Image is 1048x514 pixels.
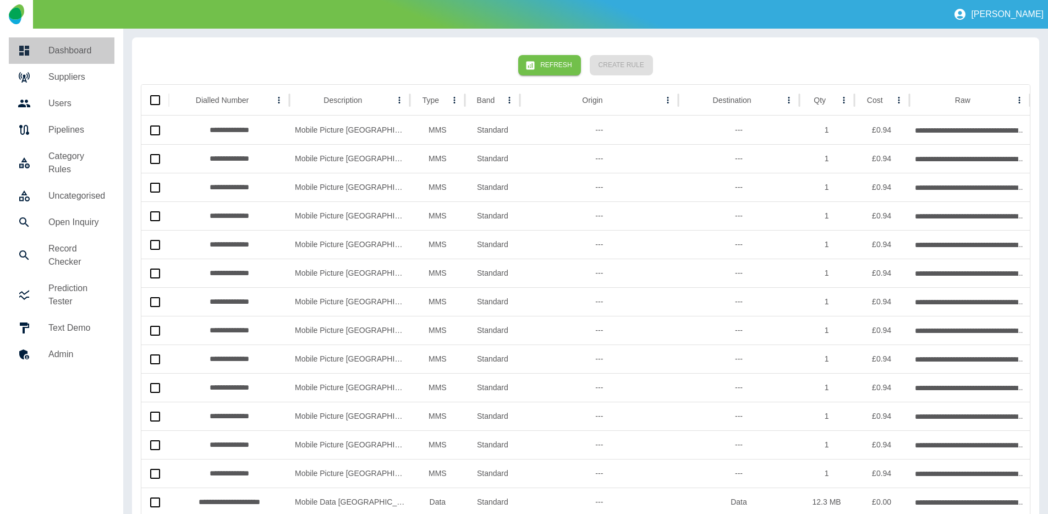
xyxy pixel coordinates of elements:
[854,345,909,373] div: £0.94
[465,201,520,230] div: Standard
[9,209,114,236] a: Open Inquiry
[48,44,106,57] h5: Dashboard
[518,55,580,75] button: Refresh
[891,92,907,108] button: Cost column menu
[410,287,465,316] div: MMS
[854,144,909,173] div: £0.94
[520,230,678,259] div: ---
[520,116,678,144] div: ---
[678,287,799,316] div: ---
[289,173,410,201] div: Mobile Picture Madagascar
[799,230,854,259] div: 1
[410,459,465,488] div: MMS
[713,96,751,105] div: Destination
[465,173,520,201] div: Standard
[854,201,909,230] div: £0.94
[410,316,465,345] div: MMS
[289,116,410,144] div: Mobile Picture Madagascar
[678,459,799,488] div: ---
[410,144,465,173] div: MMS
[678,230,799,259] div: ---
[48,321,106,335] h5: Text Demo
[520,430,678,459] div: ---
[465,259,520,287] div: Standard
[854,173,909,201] div: £0.94
[520,201,678,230] div: ---
[392,92,407,108] button: Description column menu
[520,144,678,173] div: ---
[410,116,465,144] div: MMS
[289,230,410,259] div: Mobile Picture Madagascar
[854,116,909,144] div: £0.94
[410,345,465,373] div: MMS
[289,144,410,173] div: Mobile Picture Madagascar
[799,402,854,430] div: 1
[48,189,106,203] h5: Uncategorised
[854,259,909,287] div: £0.94
[854,373,909,402] div: £0.94
[465,345,520,373] div: Standard
[465,316,520,345] div: Standard
[799,144,854,173] div: 1
[836,92,852,108] button: Qty column menu
[465,287,520,316] div: Standard
[9,117,114,143] a: Pipelines
[799,345,854,373] div: 1
[854,459,909,488] div: £0.94
[48,97,106,110] h5: Users
[9,275,114,315] a: Prediction Tester
[955,96,970,105] div: Raw
[9,183,114,209] a: Uncategorised
[678,430,799,459] div: ---
[48,216,106,229] h5: Open Inquiry
[520,259,678,287] div: ---
[196,96,249,105] div: Dialled Number
[289,345,410,373] div: Mobile Picture Madagascar
[520,287,678,316] div: ---
[48,242,106,269] h5: Record Checker
[799,259,854,287] div: 1
[799,173,854,201] div: 1
[423,96,439,105] div: Type
[289,287,410,316] div: Mobile Picture Madagascar
[410,230,465,259] div: MMS
[48,123,106,136] h5: Pipelines
[678,173,799,201] div: ---
[867,96,883,105] div: Cost
[520,345,678,373] div: ---
[799,430,854,459] div: 1
[1012,92,1027,108] button: Raw column menu
[799,459,854,488] div: 1
[9,143,114,183] a: Category Rules
[410,259,465,287] div: MMS
[678,259,799,287] div: ---
[48,348,106,361] h5: Admin
[814,96,826,105] div: Qty
[520,459,678,488] div: ---
[582,96,602,105] div: Origin
[502,92,517,108] button: Band column menu
[323,96,362,105] div: Description
[799,373,854,402] div: 1
[9,236,114,275] a: Record Checker
[678,402,799,430] div: ---
[520,316,678,345] div: ---
[465,402,520,430] div: Standard
[854,402,909,430] div: £0.94
[477,96,495,105] div: Band
[9,90,114,117] a: Users
[465,116,520,144] div: Standard
[678,345,799,373] div: ---
[854,287,909,316] div: £0.94
[48,70,106,84] h5: Suppliers
[678,316,799,345] div: ---
[678,201,799,230] div: ---
[410,430,465,459] div: MMS
[520,173,678,201] div: ---
[799,316,854,345] div: 1
[9,37,114,64] a: Dashboard
[9,4,24,24] img: Logo
[781,92,797,108] button: Destination column menu
[854,316,909,345] div: £0.94
[799,201,854,230] div: 1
